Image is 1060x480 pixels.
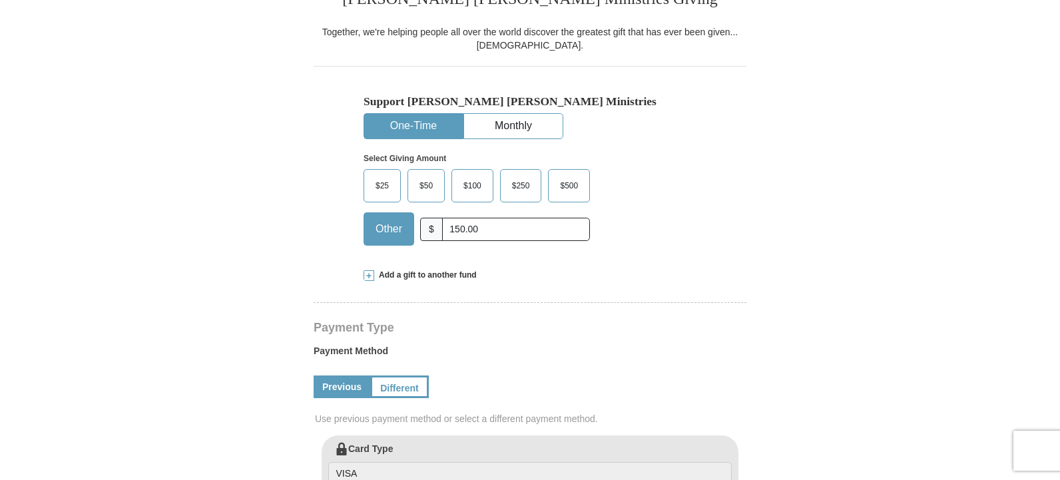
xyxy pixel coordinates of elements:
h5: Support [PERSON_NAME] [PERSON_NAME] Ministries [364,95,696,109]
span: $25 [369,176,396,196]
a: Different [370,375,429,398]
label: Payment Method [314,344,746,364]
input: Other Amount [442,218,590,241]
span: $500 [553,176,585,196]
button: One-Time [364,114,463,138]
strong: Select Giving Amount [364,154,446,163]
h4: Payment Type [314,322,746,333]
span: $100 [457,176,488,196]
span: Other [369,219,409,239]
span: $250 [505,176,537,196]
span: $50 [413,176,439,196]
span: Add a gift to another fund [374,270,477,281]
button: Monthly [464,114,563,138]
a: Previous [314,375,370,398]
div: Together, we're helping people all over the world discover the greatest gift that has ever been g... [314,25,746,52]
span: $ [420,218,443,241]
span: Use previous payment method or select a different payment method. [315,412,748,425]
